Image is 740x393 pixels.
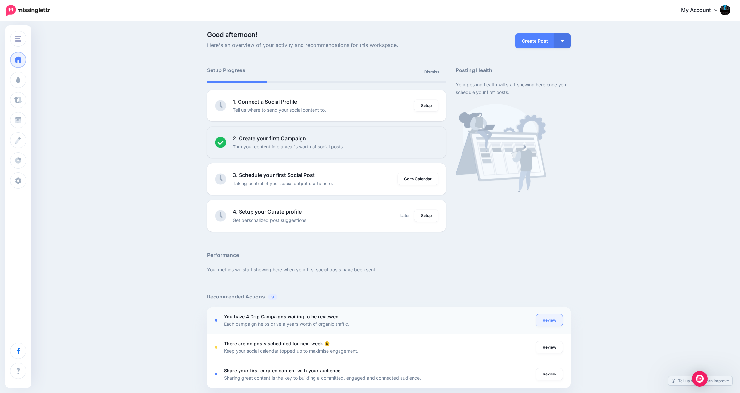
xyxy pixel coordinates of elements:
[15,36,21,42] img: menu.png
[207,31,257,39] span: Good afternoon!
[207,251,571,259] h5: Performance
[224,341,330,346] b: There are no posts scheduled for next week 😩
[224,347,358,355] p: Keep your social calendar topped up to maximise engagement.
[215,210,226,222] img: clock-grey.png
[414,100,438,111] a: Setup
[536,368,563,380] a: Review
[215,319,217,322] div: <div class='status-dot small red margin-right'></div>Error
[414,210,438,222] a: Setup
[6,5,50,16] img: Missinglettr
[233,180,333,187] p: Taking control of your social output starts here.
[456,66,570,74] h5: Posting Health
[224,314,339,319] b: You have 4 Drip Campaigns waiting to be reviewed
[536,341,563,353] a: Review
[515,33,554,48] a: Create Post
[692,371,708,387] div: Open Intercom Messenger
[233,135,306,142] b: 2. Create your first Campaign
[536,314,563,326] a: Review
[233,216,308,224] p: Get personalized post suggestions.
[233,209,302,215] b: 4. Setup your Curate profile
[207,266,571,273] p: Your metrics will start showing here when your first social posts have been sent.
[215,346,217,349] div: <div class='status-dot small red margin-right'></div>Error
[668,376,732,385] a: Tell us how we can improve
[224,374,421,382] p: Sharing great content is the key to building a committed, engaged and connected audience.
[420,66,443,78] a: Dismiss
[207,41,446,50] span: Here's an overview of your activity and recommendations for this workspace.
[456,81,570,96] p: Your posting health will start showing here once you schedule your first posts.
[233,143,344,150] p: Turn your content into a year's worth of social posts.
[215,100,226,111] img: clock-grey.png
[215,173,226,185] img: clock-grey.png
[561,40,564,42] img: arrow-down-white.png
[233,172,315,178] b: 3. Schedule your first Social Post
[215,373,217,375] div: <div class='status-dot small red margin-right'></div>Error
[233,106,326,114] p: Tell us where to send your social content to.
[224,320,349,328] p: Each campaign helps drive a years worth of organic traffic.
[207,293,571,301] h5: Recommended Actions
[456,104,546,192] img: calendar-waiting.png
[233,98,297,105] b: 1. Connect a Social Profile
[398,173,438,185] a: Go to Calendar
[268,294,277,300] span: 3
[224,368,340,373] b: Share your first curated content with your audience
[674,3,730,19] a: My Account
[396,210,414,222] a: Later
[215,137,226,148] img: checked-circle.png
[207,66,327,74] h5: Setup Progress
